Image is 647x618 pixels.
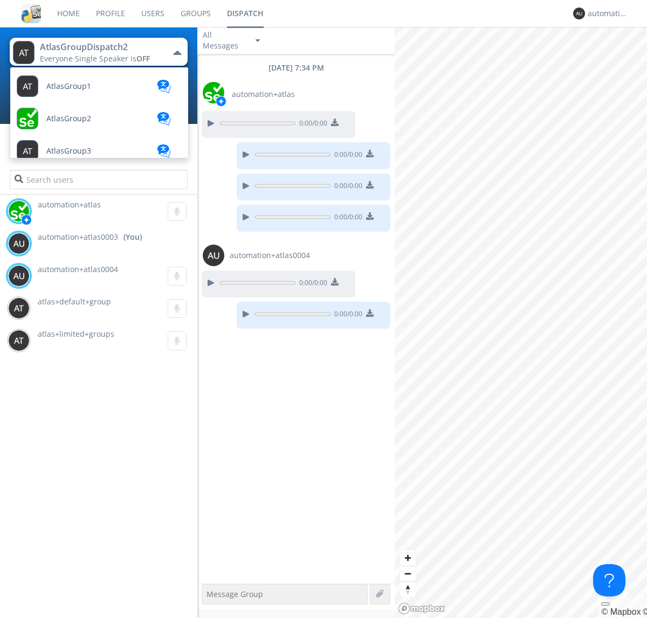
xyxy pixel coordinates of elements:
ul: AtlasGroupDispatch2Everyone·Single Speaker isOFF [10,67,189,158]
span: Zoom out [400,566,416,581]
span: atlas+default+group [38,296,111,307]
span: Single Speaker is [75,53,150,64]
input: Search users [10,170,187,189]
img: 373638.png [8,297,30,319]
img: 373638.png [13,41,35,64]
span: automation+atlas [38,199,101,210]
img: d2d01cd9b4174d08988066c6d424eccd [203,82,224,103]
a: Mapbox [601,607,641,616]
div: automation+atlas0003 [588,8,628,19]
a: Mapbox logo [398,602,445,615]
span: OFF [136,53,150,64]
span: 0:00 / 0:00 [295,119,327,130]
img: translation-blue.svg [156,80,172,93]
span: 0:00 / 0:00 [331,150,362,162]
img: download media button [331,278,339,286]
button: Toggle attribution [601,602,610,606]
img: 373638.png [8,265,30,287]
img: download media button [366,212,374,220]
div: (You) [123,232,142,242]
span: automation+atlas0003 [38,232,118,242]
span: atlas+limited+groups [38,329,114,339]
span: AtlasGroup2 [46,115,91,123]
img: 373638.png [203,245,224,266]
img: translation-blue.svg [156,112,172,126]
iframe: Toggle Customer Support [593,564,625,596]
img: d2d01cd9b4174d08988066c6d424eccd [8,200,30,222]
img: download media button [331,119,339,126]
button: Zoom in [400,550,416,566]
img: download media button [366,150,374,157]
span: AtlasGroup3 [46,147,91,155]
span: AtlasGroup1 [46,82,91,91]
span: automation+atlas0004 [38,264,118,274]
img: 373638.png [573,8,585,19]
span: 0:00 / 0:00 [295,278,327,290]
span: automation+atlas [232,89,295,100]
div: AtlasGroupDispatch2 [40,41,161,53]
button: AtlasGroupDispatch2Everyone·Single Speaker isOFF [10,38,187,66]
div: [DATE] 7:34 PM [197,63,395,73]
span: 0:00 / 0:00 [331,181,362,193]
img: cddb5a64eb264b2086981ab96f4c1ba7 [22,4,41,23]
div: Everyone · [40,53,161,64]
div: All Messages [203,30,246,51]
img: download media button [366,309,374,317]
span: 0:00 / 0:00 [331,212,362,224]
img: translation-blue.svg [156,144,172,158]
img: caret-down-sm.svg [256,39,260,42]
span: automation+atlas0004 [230,250,310,261]
span: 0:00 / 0:00 [331,309,362,321]
img: 373638.png [8,330,30,351]
button: Reset bearing to north [400,581,416,597]
img: 373638.png [8,233,30,254]
button: Zoom out [400,566,416,581]
img: download media button [366,181,374,189]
